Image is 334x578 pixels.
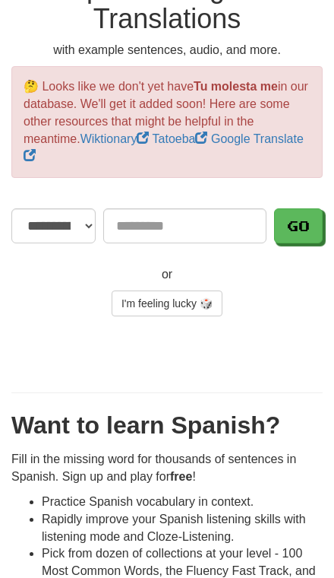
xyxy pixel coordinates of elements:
a: I'm feeling lucky 🎲 [112,291,222,316]
p: with example sentences, audio, and more. [11,42,323,59]
p: Fill in the missing word for thousands of sentences in Spanish. Sign up and play for ! [11,451,323,486]
p: 🤔 Looks like we don't yet have in our database. We'll get it added soon! Here are some other reso... [11,66,323,177]
a: Tatoeba [153,132,211,145]
strong: Tu molesta me [194,80,278,93]
p: or [11,266,323,284]
strong: free [170,470,192,483]
div: Want to learn Spanish? [11,408,323,443]
a: Google Translate [24,132,304,163]
input: Translate [103,208,266,243]
li: Practice Spanish vocabulary in context. [42,494,323,511]
button: Go [274,208,323,243]
a: Wiktionary [80,132,153,145]
li: Rapidly improve your Spanish listening skills with listening mode and Cloze-Listening. [42,511,323,546]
